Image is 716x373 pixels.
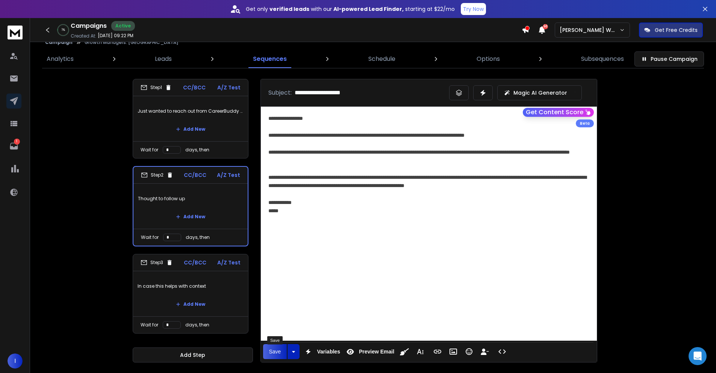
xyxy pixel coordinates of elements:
[62,28,65,32] p: 1 %
[543,24,548,29] span: 50
[472,50,504,68] a: Options
[413,344,427,359] button: More Text
[497,85,582,100] button: Magic AI Generator
[138,188,243,209] p: Thought to follow up
[141,84,172,91] div: Step 1
[357,349,396,355] span: Preview Email
[577,50,628,68] a: Subsequences
[71,21,107,30] h1: Campaigns
[477,54,500,63] p: Options
[655,26,698,34] p: Get Free Credits
[217,259,241,266] p: A/Z Test
[170,297,211,312] button: Add New
[155,54,172,63] p: Leads
[170,209,211,224] button: Add New
[430,344,445,359] button: Insert Link (Ctrl+K)
[185,322,209,328] p: days, then
[523,108,594,117] button: Get Content Score
[576,119,594,127] div: Beta
[138,101,244,122] p: Just wanted to reach out from CareerBuddy Media
[8,353,23,368] button: I
[246,5,455,13] p: Get only with our starting at $22/mo
[301,344,342,359] button: Variables
[141,172,173,178] div: Step 2
[462,344,476,359] button: Emoticons
[111,21,135,31] div: Active
[170,122,211,137] button: Add New
[6,139,21,154] a: 1
[634,51,704,66] button: Pause Campaign
[98,33,133,39] p: [DATE] 09:22 PM
[368,54,395,63] p: Schedule
[133,79,248,159] li: Step1CC/BCCA/Z TestJust wanted to reach out from CareerBuddy MediaAdd NewWait fordays, then
[343,344,396,359] button: Preview Email
[184,259,206,266] p: CC/BCC
[267,336,283,344] div: Save
[141,234,159,240] p: Wait for
[42,50,78,68] a: Analytics
[689,347,707,365] div: Open Intercom Messenger
[150,50,176,68] a: Leads
[495,344,509,359] button: Code View
[446,344,460,359] button: Insert Image (Ctrl+P)
[141,322,158,328] p: Wait for
[560,26,619,34] p: [PERSON_NAME] Workspace
[8,26,23,39] img: logo
[14,139,20,145] p: 1
[85,39,179,45] p: Growth Managers. [GEOGRAPHIC_DATA]
[133,254,248,334] li: Step3CC/BCCA/Z TestIn case this helps with contextAdd NewWait fordays, then
[248,50,291,68] a: Sequences
[183,84,206,91] p: CC/BCC
[133,347,253,362] button: Add Step
[463,5,484,13] p: Try Now
[581,54,624,63] p: Subsequences
[141,147,158,153] p: Wait for
[71,33,96,39] p: Created At:
[184,171,206,179] p: CC/BCC
[639,23,703,38] button: Get Free Credits
[253,54,287,63] p: Sequences
[186,234,210,240] p: days, then
[138,276,244,297] p: In case this helps with context
[141,259,173,266] div: Step 3
[45,39,73,45] button: Campaign
[217,171,240,179] p: A/Z Test
[217,84,241,91] p: A/Z Test
[513,89,567,97] p: Magic AI Generator
[268,88,292,97] p: Subject:
[133,166,248,246] li: Step2CC/BCCA/Z TestThought to follow upAdd NewWait fordays, then
[397,344,412,359] button: Clean HTML
[185,147,209,153] p: days, then
[47,54,74,63] p: Analytics
[461,3,486,15] button: Try Now
[333,5,404,13] strong: AI-powered Lead Finder,
[478,344,492,359] button: Insert Unsubscribe Link
[263,344,287,359] button: Save
[364,50,400,68] a: Schedule
[269,5,309,13] strong: verified leads
[315,349,342,355] span: Variables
